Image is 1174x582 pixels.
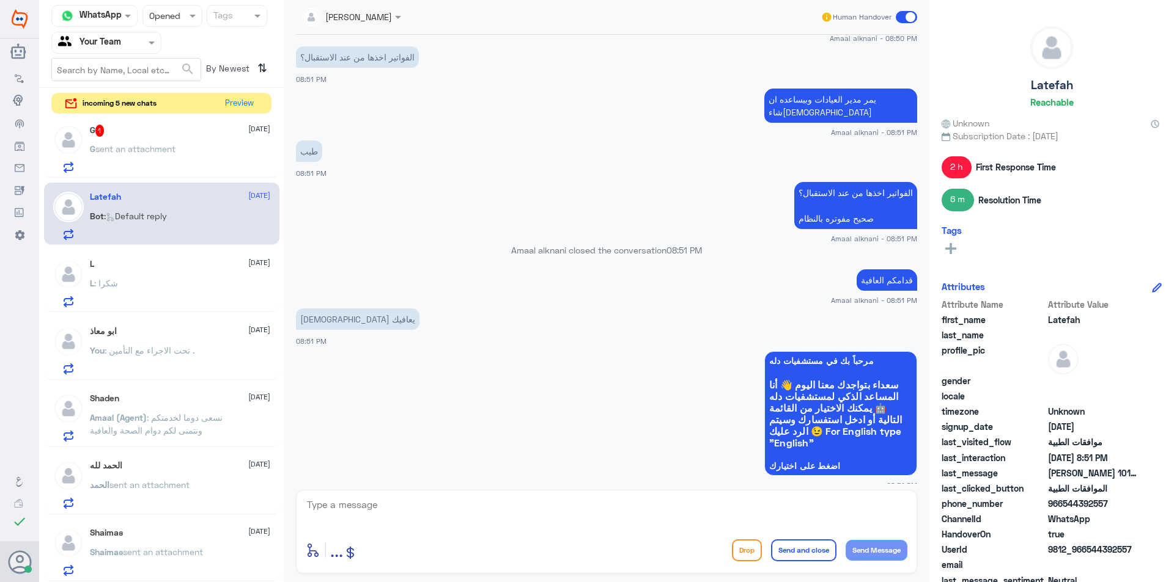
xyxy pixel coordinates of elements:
span: sent an attachment [95,144,175,154]
span: 1 [95,125,105,137]
span: ChannelId [942,512,1046,525]
span: Amaal alknani - 08:51 PM [831,233,917,244]
span: 08:51 PM [666,245,702,255]
span: null [1048,390,1137,402]
span: [DATE] [248,391,270,402]
span: locale [942,390,1046,402]
span: 08:51 PM [296,337,327,345]
span: sent an attachment [123,547,203,557]
span: مرحباً بك في مستشفيات دله [769,356,912,366]
img: defaultAdmin.png [53,192,84,222]
span: last_interaction [942,451,1046,464]
span: 08:51 PM [296,75,327,83]
p: 19/8/2025, 8:51 PM [857,269,917,291]
span: 966544392557 [1048,497,1137,510]
span: 2025-08-19T15:00:03.619Z [1048,420,1137,433]
span: [DATE] [248,257,270,268]
span: timezone [942,405,1046,418]
img: defaultAdmin.png [53,326,84,357]
button: Preview [220,93,259,114]
span: : تحت الاجراء مع التأمين . [105,345,194,355]
button: Send Message [846,540,907,561]
span: Resolution Time [978,194,1041,206]
span: Latefah [1048,313,1137,326]
span: Amaal alknani - 08:51 PM [831,127,917,137]
span: 9812_966544392557 [1048,543,1137,556]
span: اضغط على اختيارك [769,461,912,471]
span: profile_pic [942,344,1046,372]
span: الموافقات الطبية [1048,482,1137,495]
span: true [1048,528,1137,540]
span: [DATE] [248,459,270,470]
h6: Tags [942,225,962,236]
i: ⇅ [257,58,267,78]
span: email [942,558,1046,571]
span: 2 [1048,512,1137,525]
span: Unknown [942,117,989,129]
span: search [180,62,195,76]
h6: Attributes [942,281,985,292]
p: 19/8/2025, 8:51 PM [296,308,419,330]
button: Drop [732,539,762,561]
span: : Default reply [104,211,167,221]
img: defaultAdmin.png [53,125,84,155]
img: defaultAdmin.png [53,460,84,491]
h5: Shaden [90,393,119,404]
span: G [90,144,95,154]
span: last_clicked_button [942,482,1046,495]
h5: ابو معاذ [90,326,117,336]
h6: Reachable [1030,96,1074,107]
span: sent an attachment [109,479,190,490]
span: 2025-08-19T17:51:52.224014Z [1048,451,1137,464]
span: First Response Time [976,161,1056,173]
span: null [1048,558,1137,571]
p: 19/8/2025, 8:51 PM [794,182,917,229]
span: gender [942,374,1046,387]
span: 6 m [942,189,974,211]
i: check [12,514,27,529]
span: first_name [942,313,1046,326]
h5: Latefah [1031,78,1073,92]
h5: Latefah [90,192,121,202]
button: Send and close [771,539,836,561]
span: HandoverOn [942,528,1046,540]
span: last_name [942,329,1046,341]
p: 19/8/2025, 8:51 PM [296,140,322,162]
span: Unknown [1048,405,1137,418]
span: signup_date [942,420,1046,433]
button: search [180,59,195,79]
h5: الحمد لله [90,460,122,471]
span: last_visited_flow [942,435,1046,448]
span: Attribute Value [1048,298,1137,311]
span: By Newest [201,58,253,82]
span: Bot [90,211,104,221]
span: Amaal alknani - 08:50 PM [830,33,917,43]
img: defaultAdmin.png [53,393,84,424]
img: yourTeam.svg [58,34,76,52]
span: سعداء بتواجدك معنا اليوم 👋 أنا المساعد الذكي لمستشفيات دله 🤖 يمكنك الاختيار من القائمة التالية أو... [769,379,912,448]
span: [DATE] [248,324,270,335]
span: phone_number [942,497,1046,510]
span: Human Handover [833,12,892,23]
span: [DATE] [248,123,270,134]
p: 19/8/2025, 8:51 PM [296,46,419,68]
img: defaultAdmin.png [53,528,84,558]
h5: L [90,259,94,269]
span: 08:51 PM [887,480,917,490]
div: Tags [212,9,233,24]
img: defaultAdmin.png [1048,344,1079,374]
span: الحمد [90,479,109,490]
img: Widebot Logo [12,9,28,29]
span: 2 h [942,156,972,178]
span: 08:51 PM [296,169,327,177]
span: Amaal alknani - 08:51 PM [831,295,917,305]
button: Avatar [8,550,31,573]
span: null [1048,374,1137,387]
span: UserId [942,543,1046,556]
img: whatsapp.png [58,7,76,25]
p: Amaal alknani closed the conversation [296,244,917,256]
span: : شكرا [94,278,118,288]
p: 19/8/2025, 8:51 PM [764,89,917,123]
span: last_message [942,467,1046,479]
span: Shaima𐑂 [90,547,123,557]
